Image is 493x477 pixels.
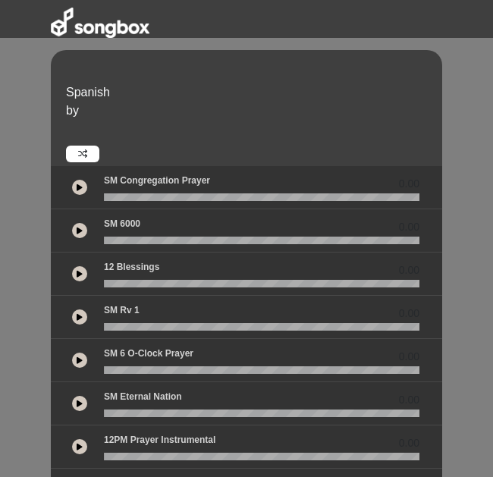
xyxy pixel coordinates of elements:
span: 0.00 [399,435,419,451]
p: 12 Blessings [104,260,159,274]
p: SM Rv 1 [104,303,140,317]
span: 0.00 [399,219,419,235]
span: 0.00 [399,306,419,322]
p: SM 6000 [104,217,140,231]
p: SM Eternal Nation [104,390,182,403]
span: 0.00 [399,176,419,192]
span: by [66,104,79,117]
p: SM Congregation Prayer [104,174,210,187]
span: 0.00 [399,262,419,278]
p: SM 6 o-clock prayer [104,347,193,360]
span: 0.00 [399,392,419,408]
p: Spanish [66,83,438,102]
span: 0.00 [399,349,419,365]
img: songbox-logo-white.png [51,8,149,38]
p: 12PM Prayer Instrumental [104,433,215,447]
